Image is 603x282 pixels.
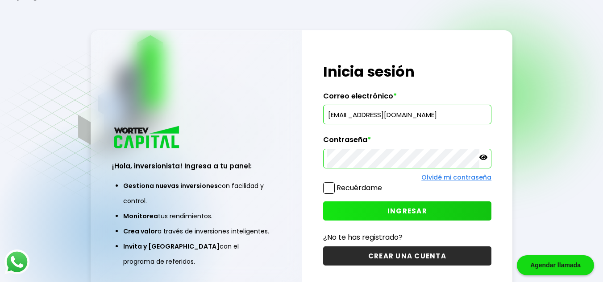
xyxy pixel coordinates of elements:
a: ¿No te has registrado?CREAR UNA CUENTA [323,232,492,266]
label: Correo electrónico [323,92,492,105]
p: ¿No te has registrado? [323,232,492,243]
span: Crea valor [123,227,158,236]
label: Contraseña [323,135,492,149]
h3: ¡Hola, inversionista! Ingresa a tu panel: [112,161,281,171]
li: con facilidad y control. [123,178,270,208]
label: Recuérdame [337,183,382,193]
li: tus rendimientos. [123,208,270,224]
span: Gestiona nuevas inversiones [123,181,218,190]
img: logos_whatsapp-icon.242b2217.svg [4,249,29,274]
button: CREAR UNA CUENTA [323,246,492,266]
img: logo_wortev_capital [112,125,183,151]
button: INGRESAR [323,201,492,221]
div: Agendar llamada [517,255,594,275]
a: Olvidé mi contraseña [421,173,491,182]
li: a través de inversiones inteligentes. [123,224,270,239]
li: con el programa de referidos. [123,239,270,269]
h1: Inicia sesión [323,61,492,82]
span: INGRESAR [387,206,427,216]
span: Monitorea [123,212,158,221]
span: Invita y [GEOGRAPHIC_DATA] [123,242,220,251]
input: hola@wortev.capital [327,105,488,124]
